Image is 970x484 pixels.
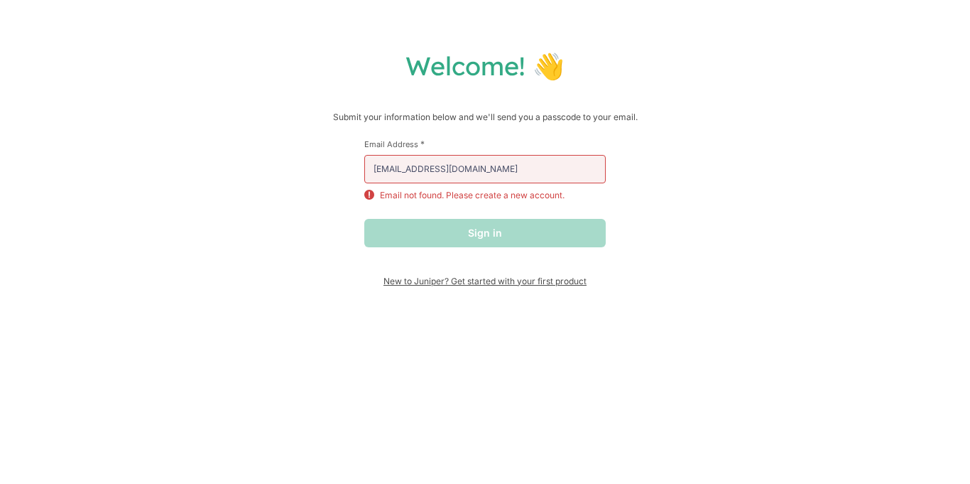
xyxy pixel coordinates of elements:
[380,189,565,202] p: Email not found. Please create a new account.
[14,50,956,82] h1: Welcome! 👋
[14,110,956,124] p: Submit your information below and we'll send you a passcode to your email.
[420,139,425,149] span: This field is required.
[364,139,606,149] label: Email Address
[364,276,606,286] span: New to Juniper? Get started with your first product
[364,155,606,183] input: email@example.com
